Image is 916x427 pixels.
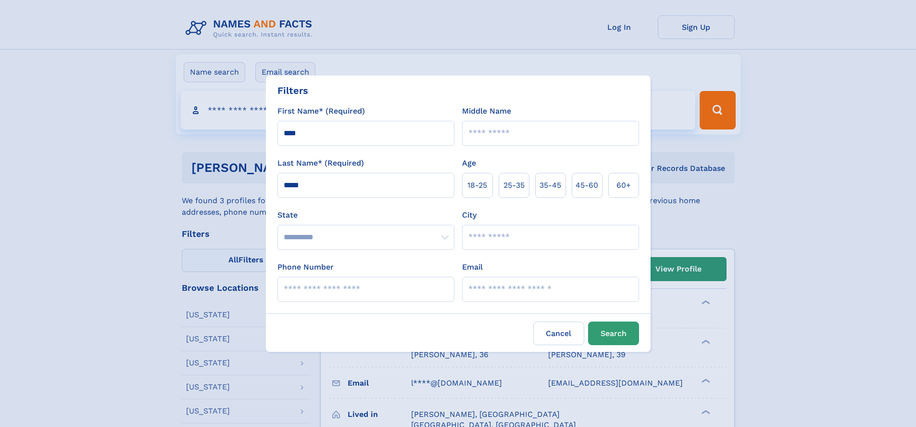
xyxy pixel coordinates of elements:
[462,209,477,221] label: City
[462,157,476,169] label: Age
[277,83,308,98] div: Filters
[616,180,631,191] span: 60+
[588,322,639,345] button: Search
[467,180,487,191] span: 18‑25
[533,322,584,345] label: Cancel
[462,261,483,273] label: Email
[277,157,364,169] label: Last Name* (Required)
[576,180,598,191] span: 45‑60
[277,209,454,221] label: State
[277,261,334,273] label: Phone Number
[540,180,561,191] span: 35‑45
[462,105,511,117] label: Middle Name
[503,180,525,191] span: 25‑35
[277,105,365,117] label: First Name* (Required)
